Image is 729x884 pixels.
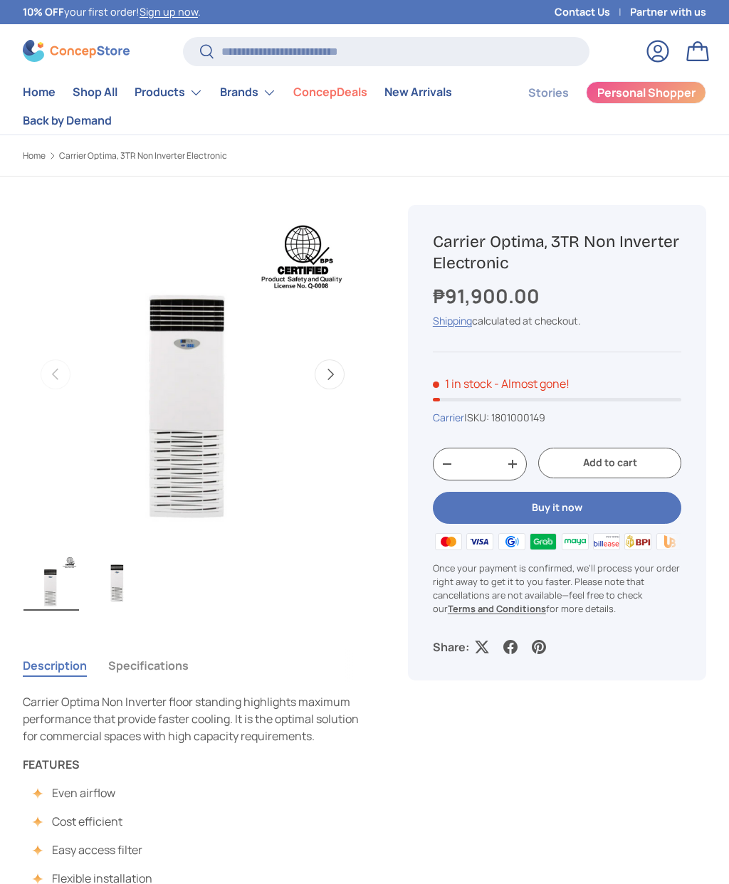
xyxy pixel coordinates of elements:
[433,283,543,309] strong: ₱91,900.00
[37,841,250,858] li: Easy access filter
[23,5,64,19] strong: 10% OFF
[384,78,452,106] a: New Arrivals
[555,4,630,20] a: Contact Us
[23,205,362,615] media-gallery: Gallery Viewer
[559,531,590,552] img: maya
[464,411,545,424] span: |
[23,78,494,135] nav: Primary
[89,554,145,611] img: carrier-optima-3tr-non-inverter-electronic-floor-standing-aircon-unit-full-view-concepstore
[59,152,227,160] a: Carrier Optima, 3TR Non Inverter Electronic
[433,638,469,656] p: Share:
[433,313,681,328] div: calculated at checkout.
[433,314,472,327] a: Shipping
[491,411,545,424] span: 1801000149
[448,602,546,615] a: Terms and Conditions
[135,78,203,107] a: Products
[23,693,362,744] p: Carrier Optima Non Inverter floor standing highlights maximum performance that provide faster coo...
[140,5,198,19] a: Sign up now
[220,78,276,107] a: Brands
[591,531,622,552] img: billease
[23,40,130,62] img: ConcepStore
[37,784,250,801] li: Even airflow
[433,411,464,424] a: Carrier
[23,152,46,160] a: Home
[528,79,569,107] a: Stories
[622,531,654,552] img: bpi
[293,78,367,106] a: ConcepDeals
[126,78,211,107] summary: Products
[37,813,250,830] li: Cost efficient
[23,649,87,682] button: Description
[23,4,201,20] p: your first order! .
[494,78,706,135] nav: Secondary
[586,81,706,104] a: Personal Shopper
[467,411,489,424] span: SKU:
[654,531,685,552] img: ubp
[630,4,706,20] a: Partner with us
[433,376,492,391] span: 1 in stock
[433,492,681,524] button: Buy it now
[433,531,464,552] img: master
[464,531,495,552] img: visa
[494,376,570,391] p: - Almost gone!
[211,78,285,107] summary: Brands
[433,562,681,616] p: Once your payment is confirmed, we'll process your order right away to get it to you faster. Plea...
[23,554,79,611] img: Carrier Optima, 3TR Non Inverter Electronic
[538,448,681,478] button: Add to cart
[23,107,112,135] a: Back by Demand
[73,78,117,106] a: Shop All
[496,531,528,552] img: gcash
[23,78,56,106] a: Home
[108,649,189,682] button: Specifications
[23,757,80,772] strong: FEATURES
[528,531,559,552] img: grabpay
[597,87,696,98] span: Personal Shopper
[433,231,681,273] h1: Carrier Optima, 3TR Non Inverter Electronic
[23,149,385,162] nav: Breadcrumbs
